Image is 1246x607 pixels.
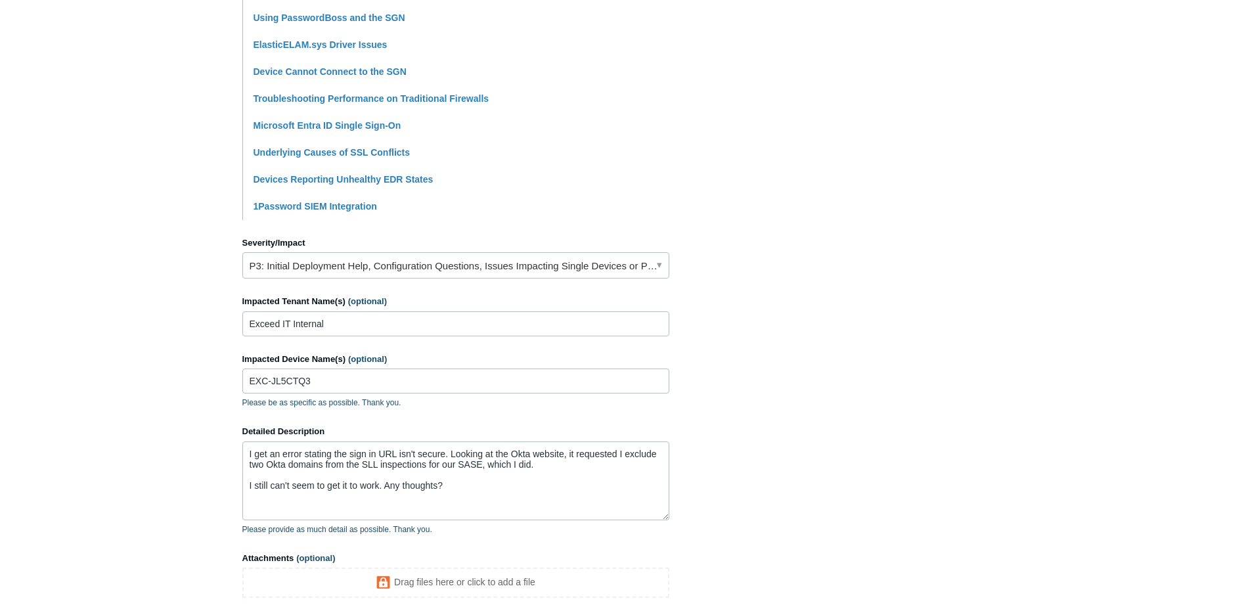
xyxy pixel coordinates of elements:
[348,354,387,364] span: (optional)
[242,425,669,438] label: Detailed Description
[242,552,669,565] label: Attachments
[242,397,669,409] p: Please be as specific as possible. Thank you.
[242,252,669,279] a: P3: Initial Deployment Help, Configuration Questions, Issues Impacting Single Devices or Past Out...
[242,353,669,366] label: Impacted Device Name(s)
[348,296,387,306] span: (optional)
[254,93,489,104] a: Troubleshooting Performance on Traditional Firewalls
[254,201,377,212] a: 1Password SIEM Integration
[242,524,669,535] p: Please provide as much detail as possible. Thank you.
[254,66,407,77] a: Device Cannot Connect to the SGN
[254,39,388,50] a: ElasticELAM.sys Driver Issues
[254,147,411,158] a: Underlying Causes of SSL Conflicts
[254,120,401,131] a: Microsoft Entra ID Single Sign-On
[242,295,669,308] label: Impacted Tenant Name(s)
[254,12,405,23] a: Using PasswordBoss and the SGN
[254,174,434,185] a: Devices Reporting Unhealthy EDR States
[242,236,669,250] label: Severity/Impact
[296,553,335,563] span: (optional)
